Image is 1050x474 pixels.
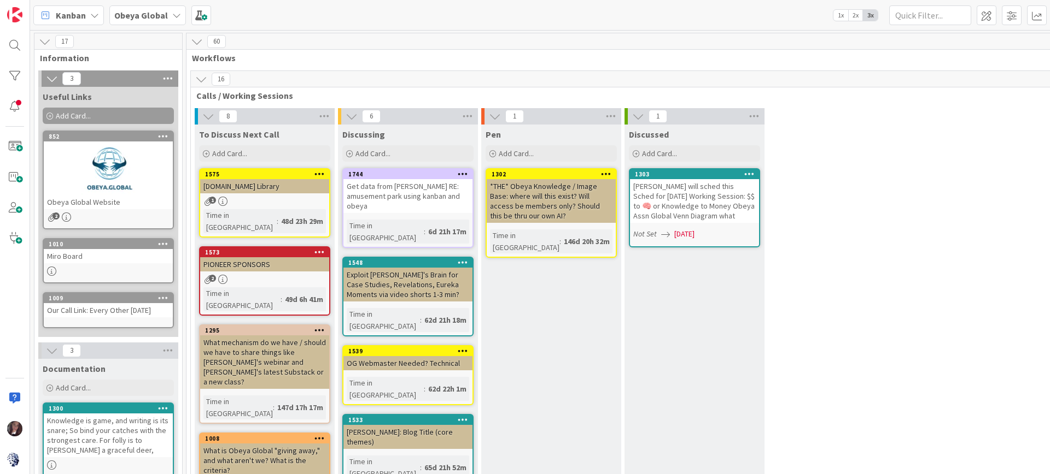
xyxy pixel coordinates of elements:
div: PIONEER SPONSORS [200,257,329,271]
div: 1303 [635,170,759,178]
div: 1539 [348,347,472,355]
span: : [273,401,275,413]
div: 852 [44,132,173,141]
span: Discussing [342,129,385,140]
div: 1573PIONEER SPONSORS [200,247,329,271]
div: Time in [GEOGRAPHIC_DATA] [490,229,559,253]
div: 1573 [200,247,329,257]
div: *THE* Obeya Knowledge / Image Base: where will this exist? Will access be members only? Should th... [487,179,616,223]
div: 1302*THE* Obeya Knowledge / Image Base: where will this exist? Will access be members only? Shoul... [487,169,616,223]
img: avatar [7,452,22,467]
div: 1010 [49,240,173,248]
div: 1009 [44,293,173,303]
span: Add Card... [56,383,91,393]
div: Time in [GEOGRAPHIC_DATA] [203,395,273,419]
div: [DOMAIN_NAME] Library [200,179,329,193]
a: 1548Exploit [PERSON_NAME]'s Brain for Case Studies, Revelations, Eureka Moments via video shorts ... [342,257,474,336]
div: 1548 [348,259,472,266]
b: Obeya Global [114,10,168,21]
span: 60 [207,35,226,48]
div: 1744 [343,169,472,179]
div: 1009Our Call Link: Every Other [DATE] [44,293,173,317]
div: 1303[PERSON_NAME] will sched this Sched for [DATE] Working Session: $$ to 🧠 or Knowledge to Money... [630,169,759,223]
a: 1009Our Call Link: Every Other [DATE] [43,292,174,328]
div: 147d 17h 17m [275,401,326,413]
div: 1548 [343,258,472,268]
a: 1295What mechanism do we have / should we have to share things like [PERSON_NAME]'s webinar and [... [199,324,330,424]
div: 1533 [348,416,472,424]
div: 1300 [49,405,173,412]
i: Not Set [633,229,657,239]
input: Quick Filter... [889,5,971,25]
span: [DATE] [674,228,695,240]
span: 6 [362,110,381,123]
span: : [420,314,422,326]
div: 1575[DOMAIN_NAME] Library [200,169,329,193]
div: Knowledge is game, and writing is its snare; So bind your catches with the strongest care. For fo... [44,413,173,457]
a: 1573PIONEER SPONSORSTime in [GEOGRAPHIC_DATA]:49d 6h 41m [199,246,330,316]
span: : [281,293,282,305]
div: 852 [49,133,173,140]
div: 1010Miro Board [44,239,173,263]
div: Time in [GEOGRAPHIC_DATA] [203,287,281,311]
a: 852Obeya Global Website [43,131,174,229]
div: 62d 22h 1m [425,383,469,395]
a: 1575[DOMAIN_NAME] LibraryTime in [GEOGRAPHIC_DATA]:48d 23h 29m [199,168,330,238]
div: 1295 [205,327,329,334]
div: 1744Get data from [PERSON_NAME] RE: amusement park using kanban and obeya [343,169,472,213]
div: 48d 23h 29m [278,215,326,227]
a: 1539OG Webmaster Needed? TechnicalTime in [GEOGRAPHIC_DATA]:62d 22h 1m [342,345,474,405]
div: 1300Knowledge is game, and writing is its snare; So bind your catches with the strongest care. Fo... [44,404,173,457]
span: 17 [55,35,74,48]
div: 65d 21h 52m [422,461,469,473]
span: 3x [863,10,878,21]
span: 8 [219,110,237,123]
div: Miro Board [44,249,173,263]
span: 3 [62,72,81,85]
img: TD [7,421,22,436]
div: 1008 [200,434,329,443]
div: 1303 [630,169,759,179]
div: 1548Exploit [PERSON_NAME]'s Brain for Case Studies, Revelations, Eureka Moments via video shorts ... [343,258,472,301]
div: 1295 [200,325,329,335]
div: 6d 21h 17m [425,226,469,238]
span: Add Card... [56,111,91,121]
div: [PERSON_NAME]: Blog Title (core themes) [343,425,472,449]
span: Kanban [56,9,86,22]
div: What mechanism do we have / should we have to share things like [PERSON_NAME]'s webinar and [PERS... [200,335,329,389]
div: Time in [GEOGRAPHIC_DATA] [347,308,420,332]
div: Time in [GEOGRAPHIC_DATA] [347,377,424,401]
div: 1539 [343,346,472,356]
div: 1295What mechanism do we have / should we have to share things like [PERSON_NAME]'s webinar and [... [200,325,329,389]
div: 1008 [205,435,329,442]
div: 1575 [200,169,329,179]
span: 1 [209,197,216,204]
div: Our Call Link: Every Other [DATE] [44,303,173,317]
a: 1010Miro Board [43,238,174,283]
span: Pen [486,129,501,140]
div: 1575 [205,170,329,178]
div: Obeya Global Website [44,195,173,209]
a: 1303[PERSON_NAME] will sched this Sched for [DATE] Working Session: $$ to 🧠 or Knowledge to Money... [629,168,760,247]
img: Visit kanbanzone.com [7,7,22,22]
div: 62d 21h 18m [422,314,469,326]
a: 1744Get data from [PERSON_NAME] RE: amusement park using kanban and obeyaTime in [GEOGRAPHIC_DATA... [342,168,474,248]
div: Time in [GEOGRAPHIC_DATA] [347,220,424,244]
div: Exploit [PERSON_NAME]'s Brain for Case Studies, Revelations, Eureka Moments via video shorts 1-3 ... [343,268,472,301]
span: 3 [62,344,81,357]
span: 1 [505,110,524,123]
div: [PERSON_NAME] will sched this Sched for [DATE] Working Session: $$ to 🧠 or Knowledge to Money Obe... [630,179,759,223]
span: Discussed [629,129,669,140]
span: : [424,226,425,238]
div: OG Webmaster Needed? Technical [343,356,472,370]
div: Time in [GEOGRAPHIC_DATA] [203,209,277,233]
div: 1573 [205,248,329,256]
span: 2 [52,212,60,220]
span: Workflows [192,52,1046,63]
div: 852Obeya Global Website [44,132,173,209]
div: 1302 [487,169,616,179]
span: Useful Links [43,91,92,102]
div: 146d 20h 32m [561,235,612,247]
div: 1744 [348,170,472,178]
span: 2 [209,275,216,282]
